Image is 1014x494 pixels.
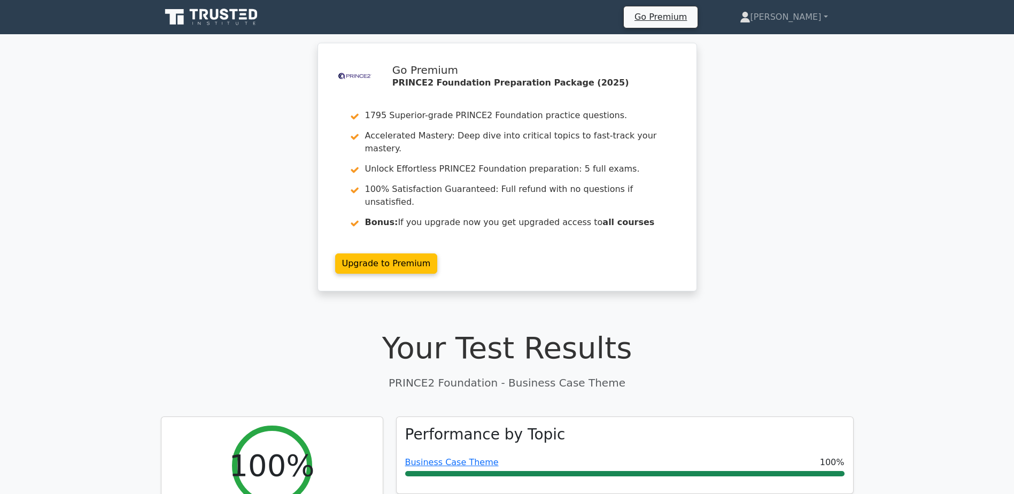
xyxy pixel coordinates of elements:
[714,6,854,28] a: [PERSON_NAME]
[161,330,854,366] h1: Your Test Results
[161,375,854,391] p: PRINCE2 Foundation - Business Case Theme
[405,426,566,444] h3: Performance by Topic
[628,10,693,24] a: Go Premium
[229,447,314,483] h2: 100%
[405,457,499,467] a: Business Case Theme
[335,253,438,274] a: Upgrade to Premium
[820,456,845,469] span: 100%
